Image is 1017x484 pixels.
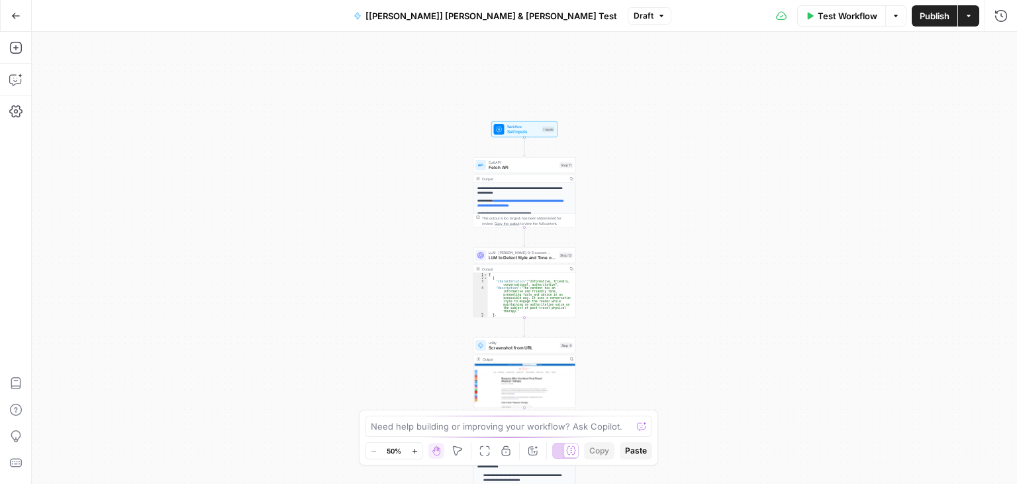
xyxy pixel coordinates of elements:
[473,280,488,286] div: 3
[482,267,565,272] div: Output
[634,10,654,22] span: Draft
[559,162,573,168] div: Step 11
[495,221,520,225] span: Copy the output
[542,127,555,133] div: Inputs
[507,124,540,129] span: Workflow
[920,9,949,23] span: Publish
[589,445,609,457] span: Copy
[473,337,576,408] div: utilityScreenshot from URLStep 4Output
[489,255,556,261] span: LLM to Detect Style and Tone of Voice
[489,164,557,171] span: Fetch API
[346,5,625,27] button: [[PERSON_NAME]] [PERSON_NAME] & [PERSON_NAME] Test
[473,276,488,280] div: 2
[797,5,885,27] button: Test Workflow
[484,273,488,276] span: Toggle code folding, rows 1 through 11
[473,247,576,318] div: LLM · [PERSON_NAME]-3-5-sonnet-20240620LLM to Detect Style and Tone of VoiceStep 13Output[ { "cha...
[489,345,557,351] span: Screenshot from URL
[625,445,647,457] span: Paste
[489,340,557,345] span: utility
[482,176,565,182] div: Output
[560,343,573,349] div: Step 4
[628,7,671,25] button: Draft
[482,357,565,362] div: Output
[489,160,557,165] span: Call API
[524,137,526,156] g: Edge from start to step_11
[473,363,575,416] img: travelinginheels_com_reasons_why_you_need_post_tra_e2199626b3dd.png
[473,121,576,137] div: WorkflowSet InputsInputs
[473,273,488,276] div: 1
[365,9,617,23] span: [[PERSON_NAME]] [PERSON_NAME] & [PERSON_NAME] Test
[507,129,540,135] span: Set Inputs
[912,5,957,27] button: Publish
[559,253,573,259] div: Step 13
[524,227,526,247] g: Edge from step_11 to step_13
[620,442,652,459] button: Paste
[484,276,488,280] span: Toggle code folding, rows 2 through 5
[818,9,877,23] span: Test Workflow
[584,442,614,459] button: Copy
[524,318,526,337] g: Edge from step_13 to step_4
[387,446,401,456] span: 50%
[484,316,488,320] span: Toggle code folding, rows 6 through 10
[473,313,488,316] div: 5
[473,316,488,320] div: 6
[482,215,573,226] div: This output is too large & has been abbreviated for review. to view the full content.
[489,250,556,255] span: LLM · [PERSON_NAME]-3-5-sonnet-20240620
[473,286,488,313] div: 4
